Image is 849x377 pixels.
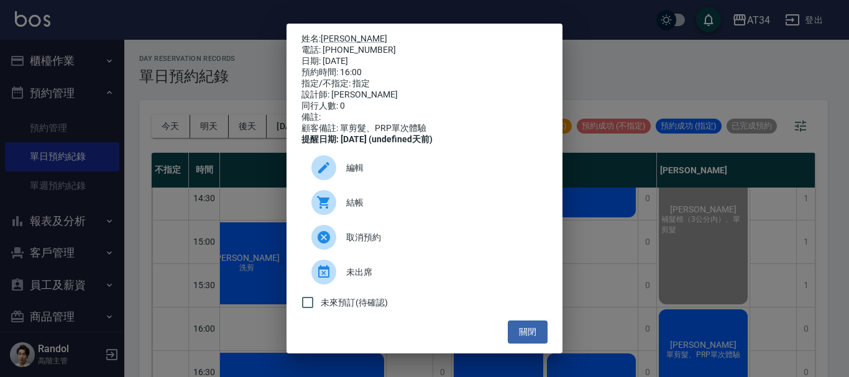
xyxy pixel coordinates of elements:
[321,296,388,309] span: 未來預訂(待確認)
[346,196,538,209] span: 結帳
[301,220,548,255] div: 取消預約
[346,266,538,279] span: 未出席
[301,78,548,89] div: 指定/不指定: 指定
[321,34,387,43] a: [PERSON_NAME]
[301,67,548,78] div: 預約時間: 16:00
[301,89,548,101] div: 設計師: [PERSON_NAME]
[346,161,538,175] span: 編輯
[301,185,548,220] a: 結帳
[301,112,548,123] div: 備註:
[301,34,548,45] p: 姓名:
[301,134,548,145] div: 提醒日期: [DATE] (undefined天前)
[346,231,538,244] span: 取消預約
[301,255,548,289] div: 未出席
[508,320,548,343] button: 關閉
[301,123,548,134] div: 顧客備註: 單剪髮、PRP單次體驗
[301,56,548,67] div: 日期: [DATE]
[301,45,548,56] div: 電話: [PHONE_NUMBER]
[301,101,548,112] div: 同行人數: 0
[301,150,548,185] div: 編輯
